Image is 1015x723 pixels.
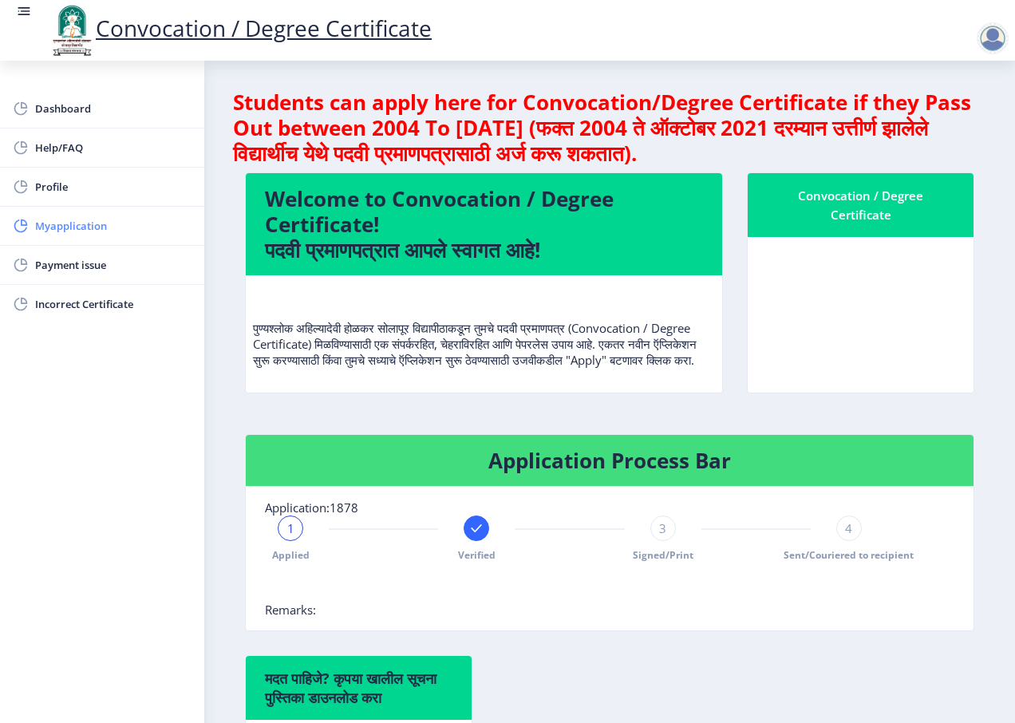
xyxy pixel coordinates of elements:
h4: Students can apply here for Convocation/Degree Certificate if they Pass Out between 2004 To [DATE... [233,89,986,166]
span: 3 [659,520,666,536]
span: Myapplication [35,216,192,235]
span: 4 [845,520,852,536]
span: Signed/Print [633,548,693,562]
img: logo [48,3,96,57]
span: Verified [458,548,496,562]
span: Application:1878 [265,500,358,516]
span: Incorrect Certificate [35,294,192,314]
span: Profile [35,177,192,196]
span: Payment issue [35,255,192,275]
span: Help/FAQ [35,138,192,157]
div: Convocation / Degree Certificate [767,186,954,224]
span: Applied [272,548,310,562]
p: पुण्यश्लोक अहिल्यादेवी होळकर सोलापूर विद्यापीठाकडून तुमचे पदवी प्रमाणपत्र (Convocation / Degree C... [253,288,715,368]
h4: Welcome to Convocation / Degree Certificate! पदवी प्रमाणपत्रात आपले स्वागत आहे! [265,186,703,263]
span: Sent/Couriered to recipient [784,548,914,562]
span: Remarks: [265,602,316,618]
h6: मदत पाहिजे? कृपया खालील सूचना पुस्तिका डाउनलोड करा [265,669,452,707]
a: Convocation / Degree Certificate [48,13,432,43]
span: Dashboard [35,99,192,118]
h4: Application Process Bar [265,448,954,473]
span: 1 [287,520,294,536]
